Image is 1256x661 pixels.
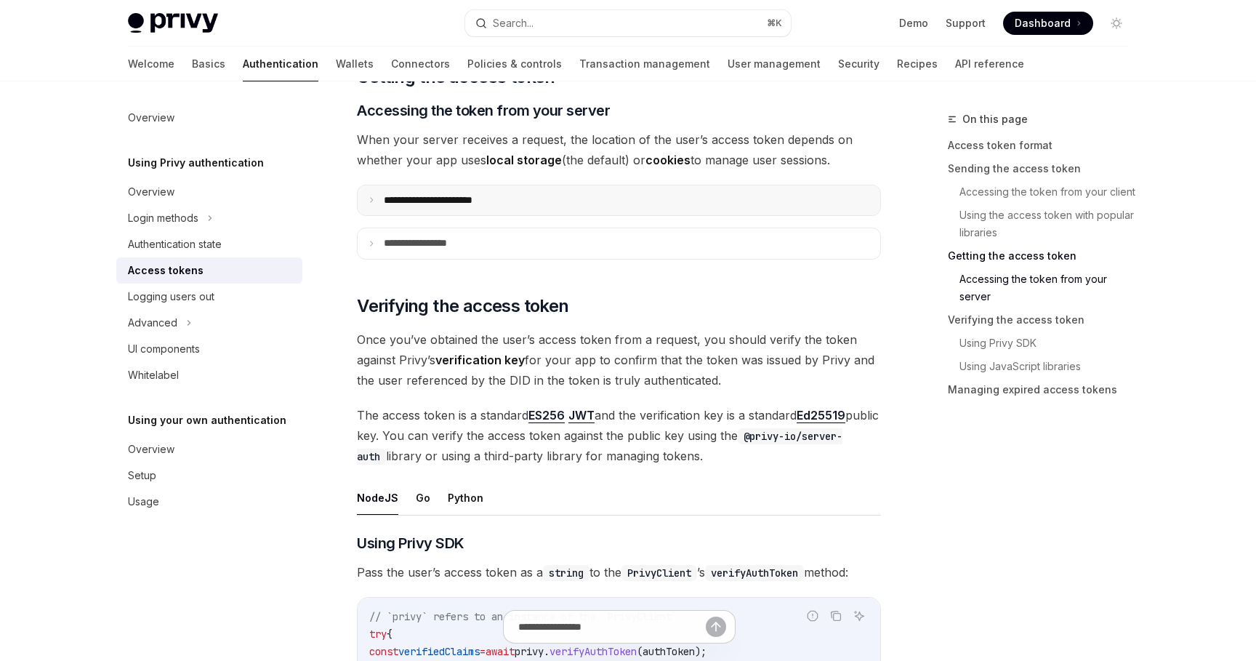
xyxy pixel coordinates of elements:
[467,47,562,81] a: Policies & controls
[948,308,1140,332] a: Verifying the access token
[128,412,286,429] h5: Using your own authentication
[336,47,374,81] a: Wallets
[543,565,589,581] code: string
[116,336,302,362] a: UI components
[416,481,430,515] button: Go
[116,362,302,388] a: Whitelabel
[803,606,822,625] button: Report incorrect code
[128,288,214,305] div: Logging users out
[959,332,1140,355] a: Using Privy SDK
[579,47,710,81] a: Transaction management
[391,47,450,81] a: Connectors
[116,462,302,489] a: Setup
[128,154,264,172] h5: Using Privy authentication
[959,268,1140,308] a: Accessing the token from your server
[728,47,821,81] a: User management
[116,436,302,462] a: Overview
[116,231,302,257] a: Authentication state
[850,606,869,625] button: Ask AI
[959,355,1140,378] a: Using JavaScript libraries
[955,47,1024,81] a: API reference
[528,408,565,423] a: ES256
[116,179,302,205] a: Overview
[128,47,174,81] a: Welcome
[357,562,881,582] span: Pass the user’s access token as a to the ’s method:
[493,15,534,32] div: Search...
[128,262,204,279] div: Access tokens
[357,129,881,170] span: When your server receives a request, the location of the user’s access token depends on whether y...
[1015,16,1071,31] span: Dashboard
[116,257,302,284] a: Access tokens
[465,10,791,36] button: Search...⌘K
[435,353,525,367] strong: verification key
[128,109,174,127] div: Overview
[128,340,200,358] div: UI components
[948,378,1140,401] a: Managing expired access tokens
[899,16,928,31] a: Demo
[128,13,218,33] img: light logo
[568,408,595,423] a: JWT
[767,17,782,29] span: ⌘ K
[621,565,697,581] code: PrivyClient
[357,481,398,515] button: NodeJS
[357,428,842,465] code: @privy-io/server-auth
[192,47,225,81] a: Basics
[959,204,1140,244] a: Using the access token with popular libraries
[1105,12,1128,35] button: Toggle dark mode
[128,467,156,484] div: Setup
[959,180,1140,204] a: Accessing the token from your client
[357,533,464,553] span: Using Privy SDK
[705,565,804,581] code: verifyAuthToken
[128,183,174,201] div: Overview
[116,284,302,310] a: Logging users out
[357,100,610,121] span: Accessing the token from your server
[357,295,568,318] span: Verifying the access token
[897,47,938,81] a: Recipes
[128,441,174,458] div: Overview
[706,617,726,637] button: Send message
[116,105,302,131] a: Overview
[128,209,198,227] div: Login methods
[243,47,318,81] a: Authentication
[946,16,986,31] a: Support
[1003,12,1093,35] a: Dashboard
[448,481,483,515] button: Python
[797,408,845,423] a: Ed25519
[357,329,881,390] span: Once you’ve obtained the user’s access token from a request, you should verify the token against ...
[948,157,1140,180] a: Sending the access token
[486,153,562,167] strong: local storage
[128,366,179,384] div: Whitelabel
[962,111,1028,128] span: On this page
[116,489,302,515] a: Usage
[826,606,845,625] button: Copy the contents from the code block
[948,134,1140,157] a: Access token format
[645,153,691,167] strong: cookies
[357,405,881,466] span: The access token is a standard and the verification key is a standard public key. You can verify ...
[838,47,879,81] a: Security
[948,244,1140,268] a: Getting the access token
[128,236,222,253] div: Authentication state
[128,493,159,510] div: Usage
[128,314,177,332] div: Advanced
